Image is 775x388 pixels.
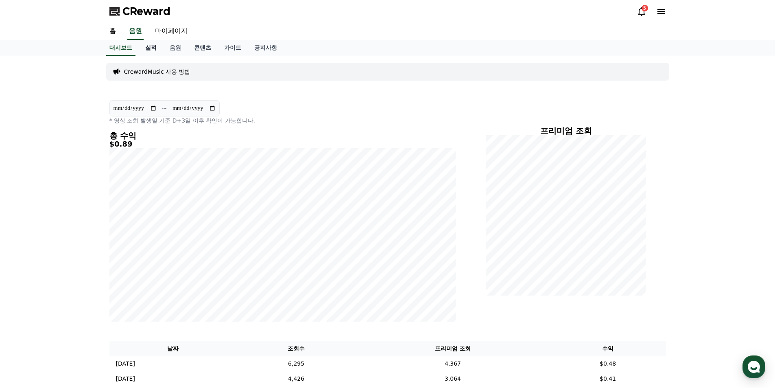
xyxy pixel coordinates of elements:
[356,371,550,386] td: 3,064
[103,23,122,40] a: 홈
[124,68,190,76] a: CrewardMusic 사용 방법
[68,271,92,277] span: Messages
[109,5,170,18] a: CReward
[162,103,167,113] p: ~
[122,5,170,18] span: CReward
[116,360,135,368] p: [DATE]
[356,356,550,371] td: 4,367
[550,356,666,371] td: $0.48
[218,40,248,56] a: 가이드
[54,258,105,278] a: Messages
[109,140,456,148] h5: $0.89
[109,341,237,356] th: 날짜
[109,131,456,140] h4: 총 수익
[550,371,666,386] td: $0.41
[356,341,550,356] th: 프리미엄 조회
[148,23,194,40] a: 마이페이지
[637,7,646,16] a: 5
[237,356,356,371] td: 6,295
[237,371,356,386] td: 4,426
[120,270,140,277] span: Settings
[163,40,188,56] a: 음원
[106,40,135,56] a: 대시보드
[550,341,666,356] th: 수익
[105,258,156,278] a: Settings
[127,23,144,40] a: 음원
[116,375,135,383] p: [DATE]
[21,270,35,277] span: Home
[109,116,456,125] p: * 영상 조회 발생일 기준 D+3일 이후 확인이 가능합니다.
[188,40,218,56] a: 콘텐츠
[2,258,54,278] a: Home
[642,5,648,11] div: 5
[486,126,646,135] h4: 프리미엄 조회
[139,40,163,56] a: 실적
[237,341,356,356] th: 조회수
[248,40,284,56] a: 공지사항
